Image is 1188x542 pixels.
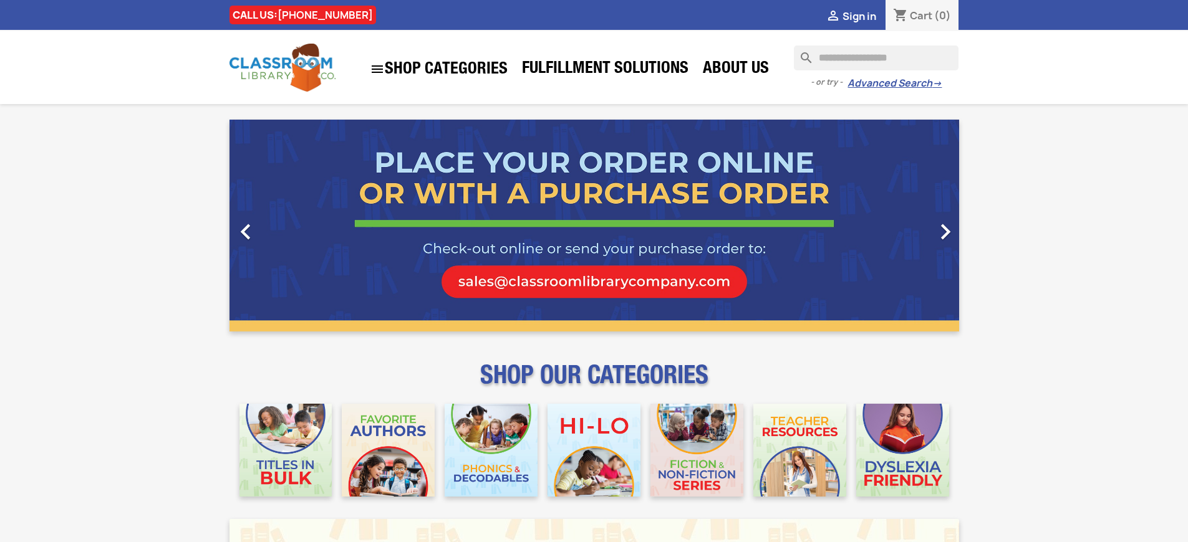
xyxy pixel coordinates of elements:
span: - or try - [811,76,848,88]
img: CLC_Phonics_And_Decodables_Mobile.jpg [445,404,538,497]
img: Classroom Library Company [229,44,336,92]
i: shopping_cart [893,9,908,24]
a: About Us [697,57,775,82]
a: Fulfillment Solutions [516,57,695,82]
div: CALL US: [229,6,376,24]
span: (0) [934,9,951,22]
i:  [370,62,385,77]
a: Previous [229,120,339,331]
img: CLC_Fiction_Nonfiction_Mobile.jpg [650,404,743,497]
i: search [794,45,809,60]
span: Sign in [843,9,876,23]
img: CLC_Favorite_Authors_Mobile.jpg [342,404,435,497]
a: [PHONE_NUMBER] [278,8,373,22]
img: CLC_Bulk_Mobile.jpg [239,404,332,497]
input: Search [794,45,959,70]
a: Next [849,120,959,331]
a: SHOP CATEGORIES [364,55,514,83]
p: SHOP OUR CATEGORIES [229,371,959,394]
i:  [230,216,261,247]
img: CLC_Teacher_Resources_Mobile.jpg [753,404,846,497]
i:  [930,216,961,247]
i:  [826,9,841,24]
span: → [932,77,942,90]
a: Advanced Search→ [848,77,942,90]
img: CLC_Dyslexia_Mobile.jpg [856,404,949,497]
span: Cart [910,9,932,22]
ul: Carousel container [229,120,959,331]
a:  Sign in [826,9,876,23]
img: CLC_HiLo_Mobile.jpg [548,404,640,497]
